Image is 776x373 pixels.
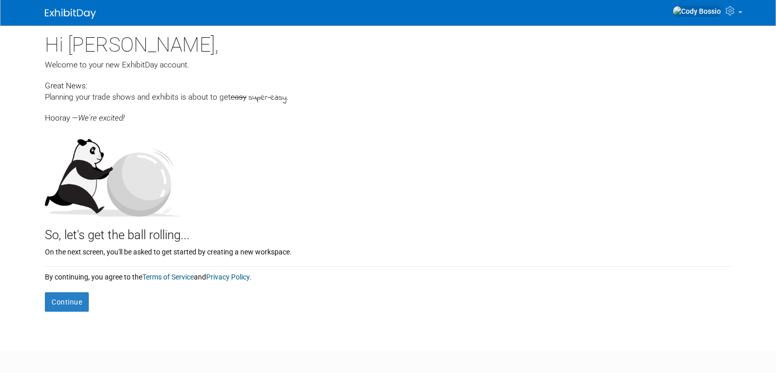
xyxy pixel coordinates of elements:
span: easy [231,92,246,102]
button: Continue [45,292,89,312]
img: Let's get the ball rolling [45,129,183,217]
a: Privacy Policy [206,273,249,281]
img: ExhibitDay [45,9,96,19]
div: By continuing, you agree to the and . [45,267,731,282]
div: Hi [PERSON_NAME], [45,26,731,59]
span: super-easy [248,92,287,104]
div: On the next screen, you'll be asked to get started by creating a new workspace. [45,244,731,257]
div: Hooray — [45,104,731,124]
div: So, let's get the ball rolling... [45,217,731,244]
div: Great News: [45,80,731,91]
div: Welcome to your new ExhibitDay account. [45,59,731,71]
div: Planning your trade shows and exhibits is about to get . [45,91,731,104]
img: Cody Bossio [672,6,721,17]
a: Terms of Service [142,273,194,281]
span: We're excited! [78,113,124,123]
